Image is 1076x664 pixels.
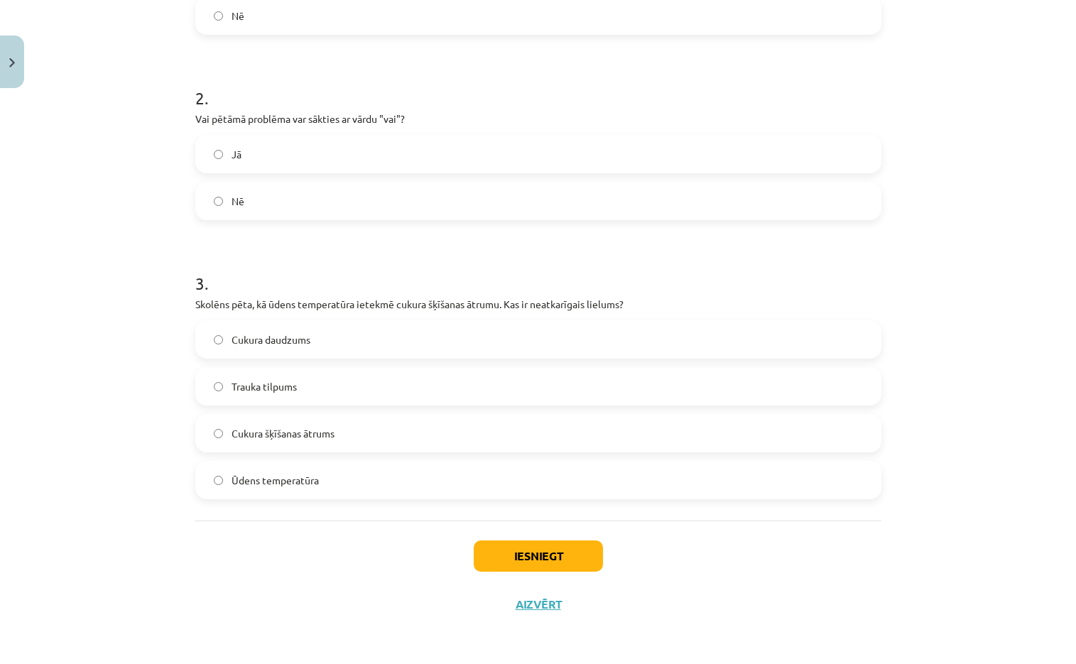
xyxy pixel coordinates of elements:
[511,597,565,611] button: Aizvērt
[214,11,223,21] input: Nē
[214,197,223,206] input: Nē
[232,332,310,347] span: Cukura daudzums
[232,147,241,162] span: Jā
[214,476,223,485] input: Ūdens temperatūra
[232,379,297,394] span: Trauka tilpums
[232,194,244,209] span: Nē
[232,473,319,488] span: Ūdens temperatūra
[9,58,15,67] img: icon-close-lesson-0947bae3869378f0d4975bcd49f059093ad1ed9edebbc8119c70593378902aed.svg
[195,297,881,312] p: Skolēns pēta, kā ūdens temperatūra ietekmē cukura šķīšanas ātrumu. Kas ir neatkarīgais lielums?
[232,426,335,441] span: Cukura šķīšanas ātrums
[214,382,223,391] input: Trauka tilpums
[214,335,223,344] input: Cukura daudzums
[474,540,603,572] button: Iesniegt
[195,249,881,293] h1: 3 .
[232,9,244,23] span: Nē
[195,111,881,126] p: Vai pētāmā problēma var sākties ar vārdu "vai"?
[214,429,223,438] input: Cukura šķīšanas ātrums
[195,63,881,107] h1: 2 .
[214,150,223,159] input: Jā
